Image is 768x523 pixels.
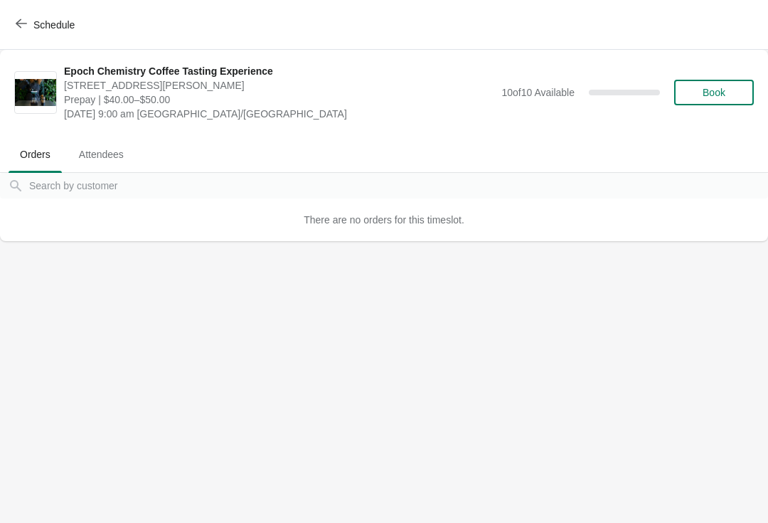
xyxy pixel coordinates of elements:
[64,78,494,93] span: [STREET_ADDRESS][PERSON_NAME]
[15,79,56,107] img: Epoch Chemistry Coffee Tasting Experience
[501,87,575,98] span: 10 of 10 Available
[68,142,135,167] span: Attendees
[64,107,494,121] span: [DATE] 9:00 am [GEOGRAPHIC_DATA]/[GEOGRAPHIC_DATA]
[304,214,464,226] span: There are no orders for this timeslot.
[7,12,86,38] button: Schedule
[703,87,725,98] span: Book
[33,19,75,31] span: Schedule
[64,93,494,107] span: Prepay | $40.00–$50.00
[64,64,494,78] span: Epoch Chemistry Coffee Tasting Experience
[28,173,768,199] input: Search by customer
[674,80,754,105] button: Book
[9,142,62,167] span: Orders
